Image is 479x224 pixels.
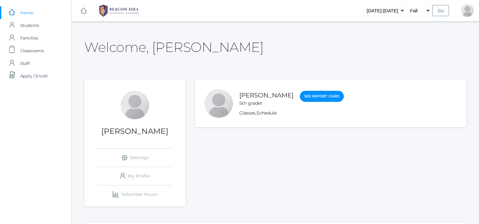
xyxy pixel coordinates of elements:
[239,91,293,99] a: [PERSON_NAME]
[432,5,449,16] input: Go
[97,185,173,203] a: Volunteer Hours
[205,89,233,118] div: Pauline Harris
[84,40,263,54] h2: Welcome, [PERSON_NAME]
[300,91,344,102] a: See Report Card
[20,57,29,70] span: Staff
[239,110,344,116] div: ,
[84,127,186,135] h1: [PERSON_NAME]
[121,91,149,119] div: Pauline Harris
[20,70,48,82] span: Apply / Enroll
[239,100,293,107] div: 5th grader
[95,3,143,19] img: 1_BHCALogos-05.png
[20,6,33,19] span: Home
[239,110,255,116] a: Classes
[97,149,173,167] a: Settings
[20,32,38,44] span: Families
[20,44,44,57] span: Classrooms
[20,19,39,32] span: Students
[461,4,474,17] div: Pauline Harris
[97,167,173,185] a: My Profile
[256,110,277,116] a: Schedule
